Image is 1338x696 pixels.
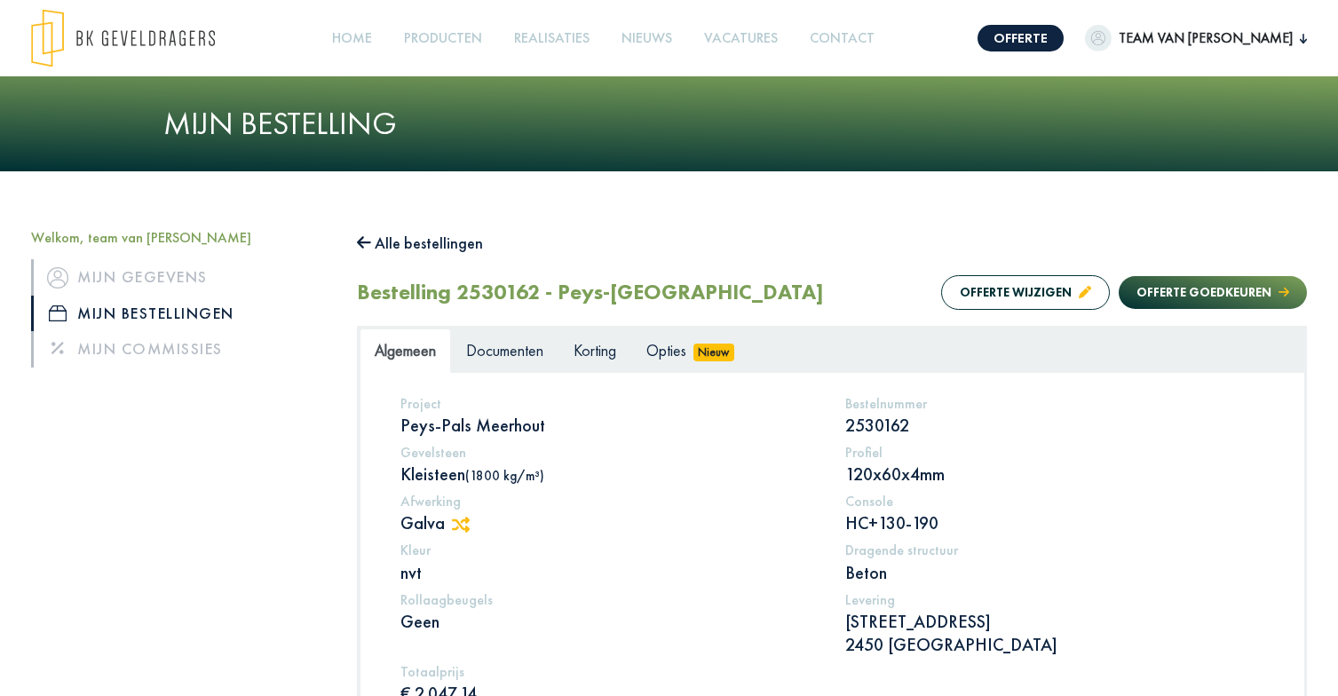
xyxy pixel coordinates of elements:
[693,344,734,361] span: Nieuw
[1112,28,1300,49] span: team van [PERSON_NAME]
[31,331,330,367] a: Mijn commissies
[400,511,819,534] p: Galva
[845,463,1264,486] p: 120x60x4mm
[697,19,785,59] a: Vacatures
[845,610,1264,656] p: [STREET_ADDRESS] 2450 [GEOGRAPHIC_DATA]
[845,591,1264,608] h5: Levering
[400,591,819,608] h5: Rollaagbeugels
[845,414,1264,437] p: 2530162
[465,467,544,484] span: (1800 kg/m³)
[375,340,436,360] span: Algemeen
[400,663,819,680] h5: Totaalprijs
[941,275,1110,310] button: Offerte wijzigen
[357,280,824,305] h2: Bestelling 2530162 - Peys-[GEOGRAPHIC_DATA]
[845,542,1264,558] h5: Dragende structuur
[400,493,819,510] h5: Afwerking
[163,105,1176,143] h1: Mijn bestelling
[325,19,379,59] a: Home
[400,542,819,558] h5: Kleur
[400,463,819,486] p: Kleisteen
[400,444,819,461] h5: Gevelsteen
[400,561,819,584] p: nvt
[845,444,1264,461] h5: Profiel
[507,19,597,59] a: Realisaties
[31,229,330,246] h5: Welkom, team van [PERSON_NAME]
[978,25,1064,51] a: Offerte
[466,340,543,360] span: Documenten
[845,493,1264,510] h5: Console
[397,19,489,59] a: Producten
[400,414,819,437] p: Peys-Pals Meerhout
[803,19,882,59] a: Contact
[1085,25,1307,51] button: team van [PERSON_NAME]
[357,229,483,257] button: Alle bestellingen
[400,610,819,633] p: Geen
[574,340,616,360] span: Korting
[400,395,819,412] h5: Project
[31,9,215,67] img: logo
[31,259,330,295] a: iconMijn gegevens
[31,296,330,331] a: iconMijn bestellingen
[845,395,1264,412] h5: Bestelnummer
[360,328,1304,372] ul: Tabs
[47,267,68,289] img: icon
[845,511,1264,534] p: HC+130-190
[845,561,1264,584] p: Beton
[1085,25,1112,51] img: dummypic.png
[646,340,686,360] span: Opties
[1119,276,1307,309] button: Offerte goedkeuren
[49,305,67,321] img: icon
[614,19,679,59] a: Nieuws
